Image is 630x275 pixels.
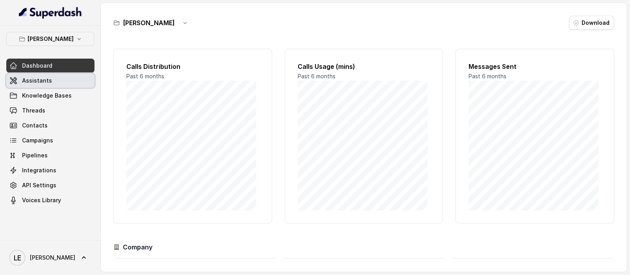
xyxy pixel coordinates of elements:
[22,122,48,129] span: Contacts
[6,178,94,192] a: API Settings
[6,163,94,177] a: Integrations
[298,73,335,79] span: Past 6 months
[123,242,152,252] h3: Company
[298,62,430,71] h2: Calls Usage (mins)
[22,137,53,144] span: Campaigns
[6,32,94,46] button: [PERSON_NAME]
[123,18,175,28] h3: [PERSON_NAME]
[14,254,21,262] text: LE
[22,196,61,204] span: Voices Library
[22,166,56,174] span: Integrations
[126,62,259,71] h2: Calls Distribution
[469,62,601,71] h2: Messages Sent
[6,133,94,148] a: Campaigns
[6,59,94,73] a: Dashboard
[6,193,94,207] a: Voices Library
[22,181,56,189] span: API Settings
[30,254,75,262] span: [PERSON_NAME]
[19,6,82,19] img: light.svg
[126,73,164,79] span: Past 6 months
[28,34,74,44] p: [PERSON_NAME]
[569,16,614,30] button: Download
[22,77,52,85] span: Assistants
[22,62,52,70] span: Dashboard
[6,74,94,88] a: Assistants
[22,92,72,100] span: Knowledge Bases
[6,247,94,269] a: [PERSON_NAME]
[6,118,94,133] a: Contacts
[6,148,94,162] a: Pipelines
[6,89,94,103] a: Knowledge Bases
[22,107,45,114] span: Threads
[22,151,48,159] span: Pipelines
[469,73,506,79] span: Past 6 months
[6,103,94,118] a: Threads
